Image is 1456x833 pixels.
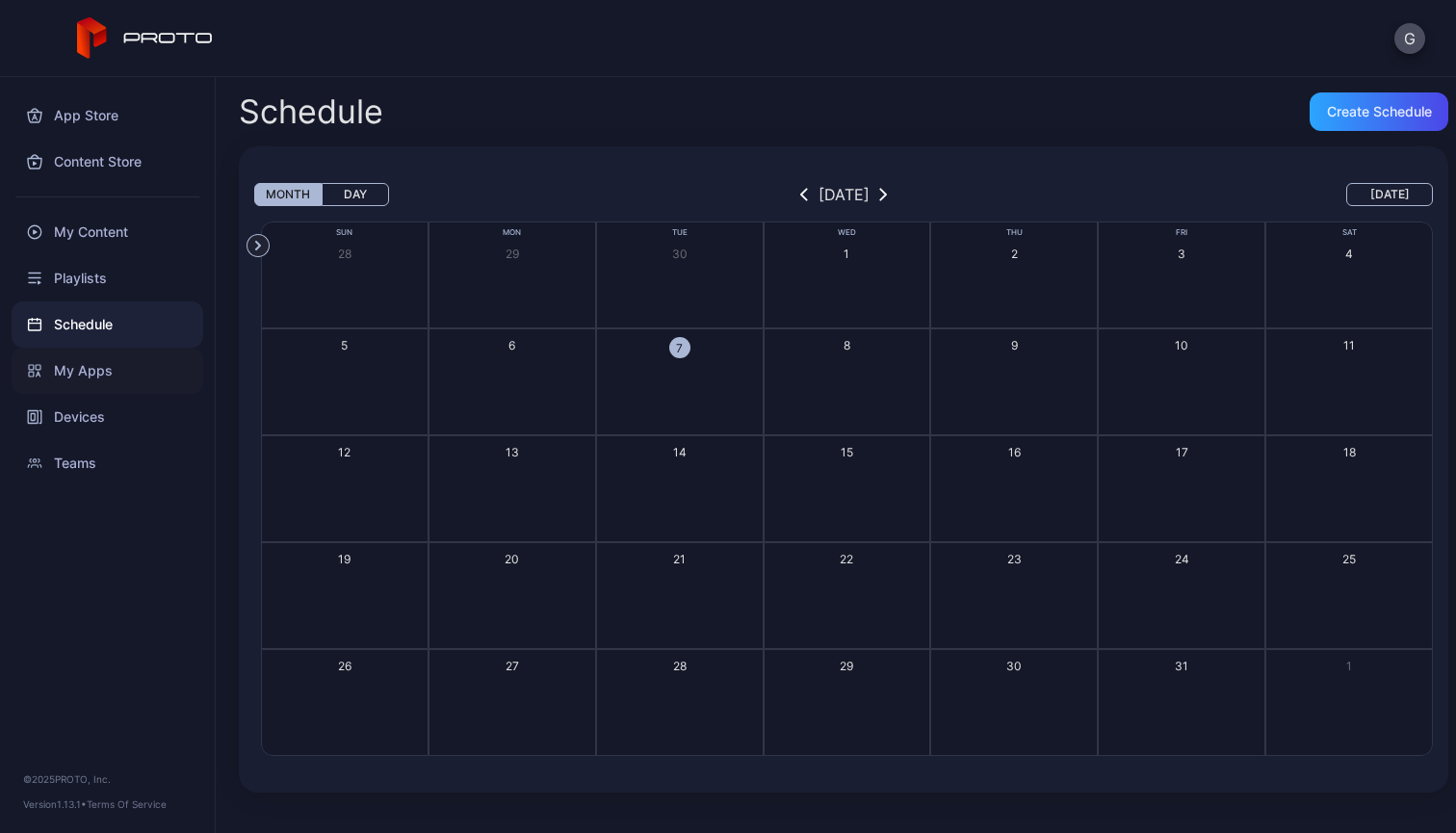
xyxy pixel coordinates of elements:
[596,226,764,239] div: Tue
[429,221,596,328] button: 29
[764,221,931,328] button: 1
[239,94,383,129] h2: Schedule
[338,551,351,567] div: 19
[87,798,167,810] a: Terms Of Service
[596,435,764,542] button: 14
[1327,104,1432,119] div: Create Schedule
[596,649,764,756] button: 28
[254,183,322,206] button: Month
[596,542,764,649] button: 21
[261,542,429,649] button: 19
[1011,246,1018,262] div: 2
[840,551,853,567] div: 22
[672,246,688,262] div: 30
[1098,328,1265,435] button: 10
[1342,551,1356,567] div: 25
[930,435,1098,542] button: 16
[1176,444,1188,460] div: 17
[1007,551,1022,567] div: 23
[673,444,687,460] div: 14
[12,139,203,185] a: Content Store
[1098,542,1265,649] button: 24
[322,183,389,206] button: Day
[341,337,348,353] div: 5
[841,444,853,460] div: 15
[261,226,429,239] div: Sun
[596,221,764,328] button: 30
[1265,221,1433,328] button: 4
[338,246,351,262] div: 28
[819,183,870,206] div: [DATE]
[506,246,519,262] div: 29
[1098,221,1265,328] button: 3
[1008,444,1021,460] div: 16
[840,658,853,674] div: 29
[1175,551,1189,567] div: 24
[505,551,519,567] div: 20
[12,255,203,301] a: Playlists
[12,394,203,440] a: Devices
[764,226,931,239] div: Wed
[12,92,203,139] a: App Store
[930,226,1098,239] div: Thu
[1265,328,1433,435] button: 11
[1310,92,1448,131] button: Create Schedule
[1178,246,1185,262] div: 3
[338,444,351,460] div: 12
[429,226,596,239] div: Mon
[12,209,203,255] a: My Content
[844,337,850,353] div: 8
[673,551,686,567] div: 21
[429,328,596,435] button: 6
[506,444,519,460] div: 13
[844,246,849,262] div: 1
[1343,444,1356,460] div: 18
[429,649,596,756] button: 27
[764,435,931,542] button: 15
[930,542,1098,649] button: 23
[1265,649,1433,756] button: 1
[261,435,429,542] button: 12
[1346,183,1433,206] button: [DATE]
[930,328,1098,435] button: 9
[930,221,1098,328] button: 2
[1394,23,1425,54] button: G
[338,658,351,674] div: 26
[429,435,596,542] button: 13
[1343,337,1355,353] div: 11
[1098,226,1265,239] div: Fri
[764,542,931,649] button: 22
[261,649,429,756] button: 26
[23,798,87,810] span: Version 1.13.1 •
[1098,649,1265,756] button: 31
[1265,435,1433,542] button: 18
[1346,658,1352,674] div: 1
[596,328,764,435] button: 7
[1175,658,1188,674] div: 31
[12,440,203,486] a: Teams
[1175,337,1188,353] div: 10
[12,301,203,348] div: Schedule
[1345,246,1353,262] div: 4
[1265,226,1433,239] div: Sat
[23,771,192,787] div: © 2025 PROTO, Inc.
[669,337,690,358] div: 7
[1006,658,1022,674] div: 30
[1098,435,1265,542] button: 17
[764,649,931,756] button: 29
[1265,542,1433,649] button: 25
[673,658,687,674] div: 28
[1011,337,1018,353] div: 9
[12,348,203,394] a: My Apps
[764,328,931,435] button: 8
[930,649,1098,756] button: 30
[429,542,596,649] button: 20
[508,337,515,353] div: 6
